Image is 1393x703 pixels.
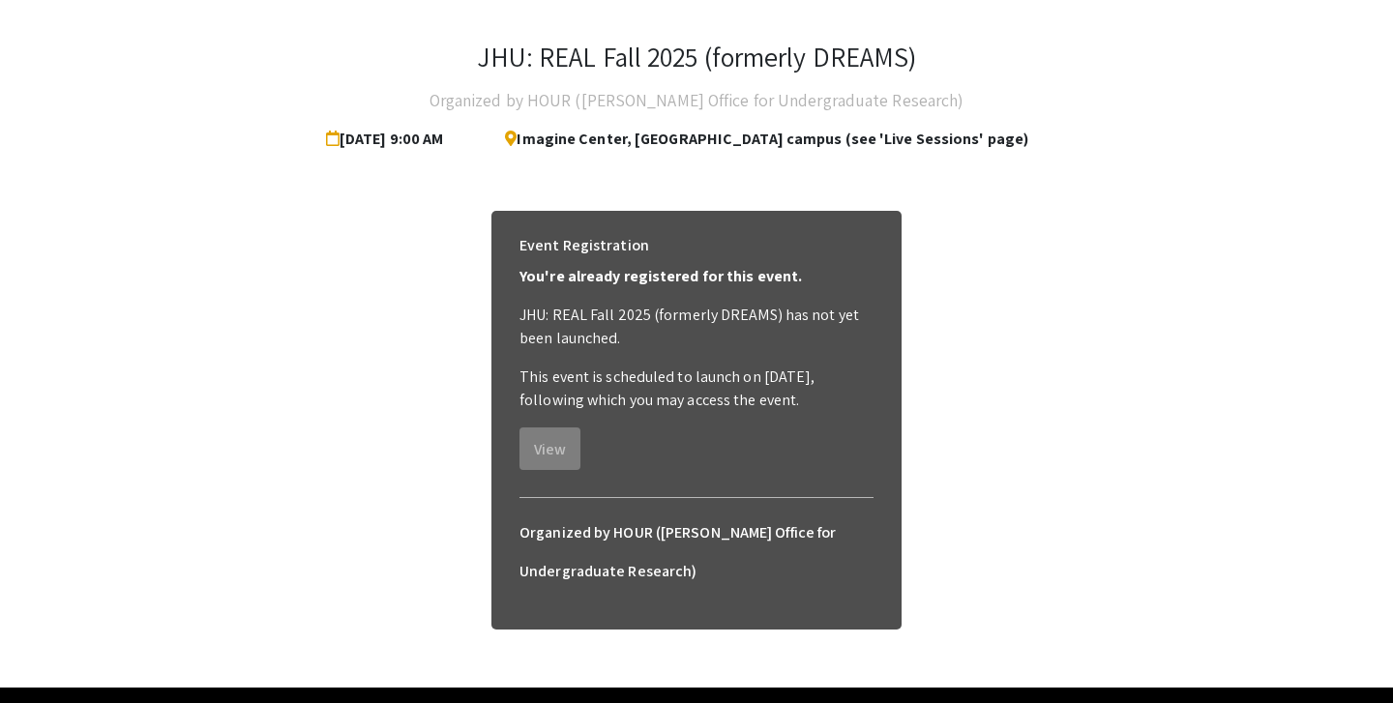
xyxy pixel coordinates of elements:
h3: JHU: REAL Fall 2025 (formerly DREAMS) [477,41,917,73]
iframe: Chat [15,616,82,688]
h4: Organized by HOUR ([PERSON_NAME] Office for Undergraduate Research) [430,81,964,120]
p: This event is scheduled to launch on [DATE], following which you may access the event. [519,366,874,412]
h6: Organized by HOUR ([PERSON_NAME] Office for Undergraduate Research) [519,513,874,591]
span: Imagine Center, [GEOGRAPHIC_DATA] campus (see 'Live Sessions' page) [489,120,1028,159]
p: You're already registered for this event. [519,265,874,288]
button: View [519,427,580,470]
p: JHU: REAL Fall 2025 (formerly DREAMS) has not yet been launched. [519,304,874,350]
span: [DATE] 9:00 AM [326,120,452,159]
h6: Event Registration [519,226,649,265]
